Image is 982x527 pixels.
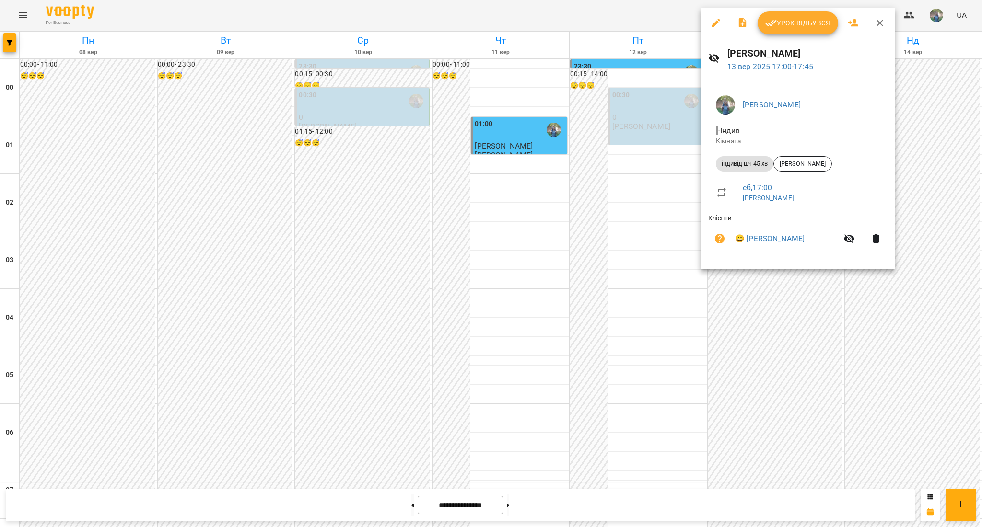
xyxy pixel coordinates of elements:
div: [PERSON_NAME] [773,156,832,172]
button: Візит ще не сплачено. Додати оплату? [708,227,731,250]
ul: Клієнти [708,213,888,258]
span: [PERSON_NAME] [774,160,831,168]
a: 13 вер 2025 17:00-17:45 [727,62,813,71]
span: індивід шч 45 хв [716,160,773,168]
a: [PERSON_NAME] [743,100,801,109]
span: Урок відбувся [765,17,830,29]
a: [PERSON_NAME] [743,194,794,202]
a: сб , 17:00 [743,183,772,192]
a: 😀 [PERSON_NAME] [735,233,805,244]
p: Кімната [716,137,880,146]
img: de1e453bb906a7b44fa35c1e57b3518e.jpg [716,95,735,115]
h6: [PERSON_NAME] [727,46,888,61]
span: - Індив [716,126,742,135]
button: Урок відбувся [758,11,838,34]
